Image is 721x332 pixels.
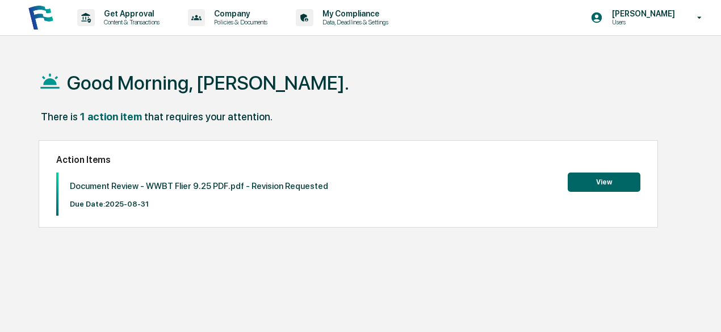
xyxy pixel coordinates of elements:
[70,200,328,208] p: Due Date: 2025-08-31
[56,154,640,165] h2: Action Items
[568,173,640,192] button: View
[603,18,681,26] p: Users
[568,176,640,187] a: View
[205,9,273,18] p: Company
[67,72,349,94] h1: Good Morning, [PERSON_NAME].
[313,9,394,18] p: My Compliance
[80,111,142,123] div: 1 action item
[205,18,273,26] p: Policies & Documents
[95,9,165,18] p: Get Approval
[603,9,681,18] p: [PERSON_NAME]
[144,111,273,123] div: that requires your attention.
[70,181,328,191] p: Document Review - WWBT Flier 9.25 PDF.pdf - Revision Requested
[313,18,394,26] p: Data, Deadlines & Settings
[41,111,78,123] div: There is
[95,18,165,26] p: Content & Transactions
[27,4,55,31] img: logo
